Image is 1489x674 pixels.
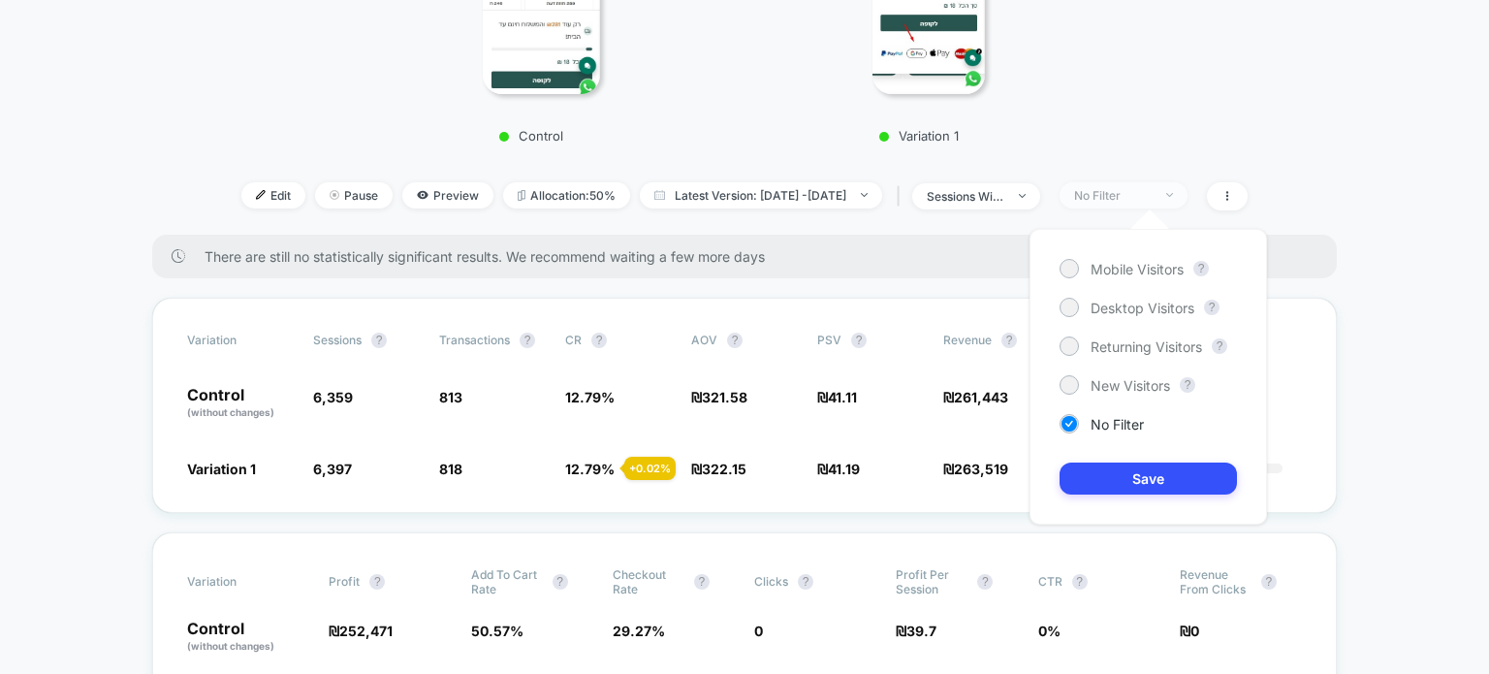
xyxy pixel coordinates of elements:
[565,333,582,347] span: CR
[1180,623,1199,639] span: ₪
[402,182,493,209] span: Preview
[954,389,1008,405] span: 261,443
[1091,416,1144,433] span: No Filter
[896,567,967,596] span: Profit Per Session
[1060,463,1237,495] button: Save
[702,461,746,477] span: 322.15
[943,461,1008,477] span: ₪
[565,389,615,405] span: 12.79 %
[828,389,857,405] span: 41.11
[369,574,385,590] button: ?
[1072,574,1088,590] button: ?
[329,623,393,639] span: ₪
[798,574,813,590] button: ?
[763,128,1076,144] p: Variation 1
[1091,338,1202,355] span: Returning Visitors
[727,333,743,348] button: ?
[1001,333,1017,348] button: ?
[943,389,1008,405] span: ₪
[1091,377,1170,394] span: New Visitors
[187,387,294,420] p: Control
[1212,338,1227,354] button: ?
[754,574,788,589] span: Clicks
[624,457,676,480] div: + 0.02 %
[339,623,393,639] span: 252,471
[691,461,746,477] span: ₪
[613,567,684,596] span: Checkout Rate
[205,248,1298,265] span: There are still no statistically significant results. We recommend waiting a few more days
[754,623,763,639] span: 0
[851,333,867,348] button: ?
[187,406,274,418] span: (without changes)
[471,567,543,596] span: Add To Cart Rate
[313,389,353,405] span: 6,359
[694,574,710,590] button: ?
[1193,261,1209,276] button: ?
[553,574,568,590] button: ?
[954,461,1008,477] span: 263,519
[1019,194,1026,198] img: end
[187,461,256,477] span: Variation 1
[503,182,630,209] span: Allocation: 50%
[1204,300,1220,315] button: ?
[1261,574,1277,590] button: ?
[439,389,462,405] span: 813
[613,623,665,639] span: 29.27 %
[943,333,992,347] span: Revenue
[861,193,868,197] img: end
[702,389,747,405] span: 321.58
[374,128,688,144] p: Control
[329,574,360,589] span: Profit
[1180,377,1195,393] button: ?
[241,182,305,209] span: Edit
[640,182,882,209] span: Latest Version: [DATE] - [DATE]
[817,333,841,347] span: PSV
[371,333,387,348] button: ?
[892,182,912,210] span: |
[1166,193,1173,197] img: end
[315,182,393,209] span: Pause
[1091,300,1194,316] span: Desktop Visitors
[654,190,665,200] img: calendar
[520,333,535,348] button: ?
[817,461,860,477] span: ₪
[330,190,339,200] img: end
[896,623,936,639] span: ₪
[313,461,352,477] span: 6,397
[906,623,936,639] span: 39.7
[927,189,1004,204] div: sessions with impression
[565,461,615,477] span: 12.79 %
[1091,261,1184,277] span: Mobile Visitors
[691,389,747,405] span: ₪
[1038,574,1062,589] span: CTR
[828,461,860,477] span: 41.19
[439,461,462,477] span: 818
[439,333,510,347] span: Transactions
[1190,623,1199,639] span: 0
[1180,567,1251,596] span: Revenue From Clicks
[817,389,857,405] span: ₪
[518,190,525,201] img: rebalance
[977,574,993,590] button: ?
[471,623,523,639] span: 50.57 %
[187,333,294,348] span: Variation
[1074,188,1152,203] div: No Filter
[691,333,717,347] span: AOV
[187,567,294,596] span: Variation
[256,190,266,200] img: edit
[187,621,309,654] p: Control
[1038,623,1061,639] span: 0 %
[187,640,274,652] span: (without changes)
[591,333,607,348] button: ?
[313,333,362,347] span: Sessions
